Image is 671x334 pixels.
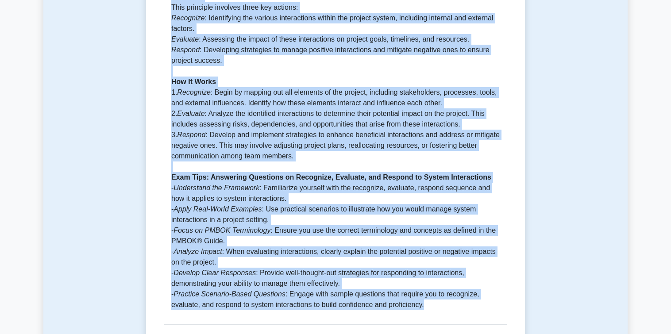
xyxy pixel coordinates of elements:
i: Recognize [177,88,211,96]
i: Understand the Framework [174,184,259,192]
i: Recognize [171,14,205,22]
i: Focus on PMBOK Terminology [174,227,270,234]
i: Practice Scenario-Based Questions [174,290,285,298]
i: Analyze Impact [174,248,222,255]
i: Evaluate [171,35,199,43]
i: Evaluate [177,110,204,117]
b: Exam Tips: Answering Questions on Recognize, Evaluate, and Respond to System Interactions [171,173,491,181]
b: How It Works [171,78,216,85]
i: Respond [171,46,200,54]
i: Respond [177,131,205,138]
i: Develop Clear Responses [174,269,256,276]
i: Apply Real-World Examples [174,205,262,213]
